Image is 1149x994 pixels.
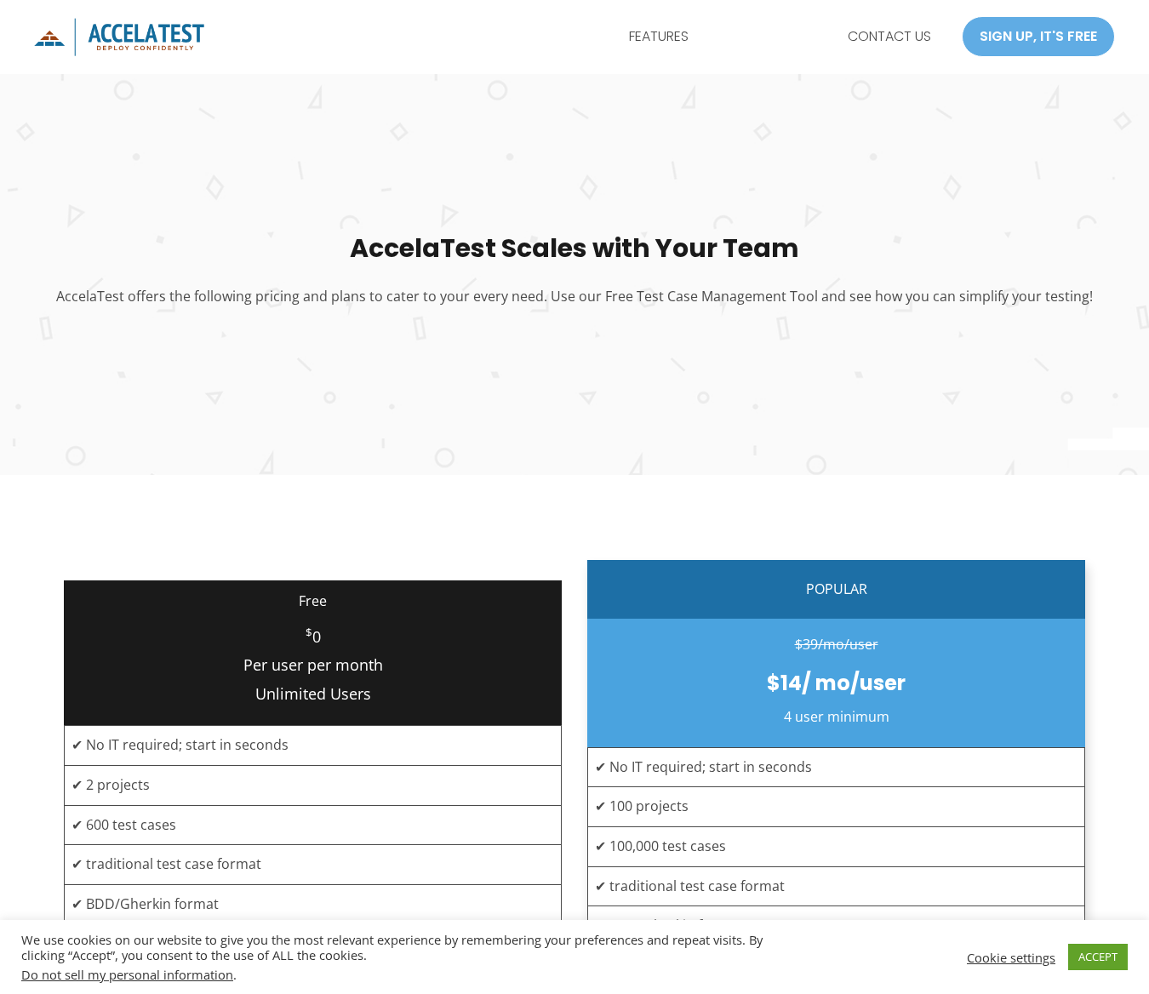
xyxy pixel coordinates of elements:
a: PRICING & PLANS [702,15,834,58]
a: Do not sell my personal information [21,966,233,983]
a: CONTACT US [834,15,945,58]
sup: $ [306,625,312,640]
nav: Site Navigation [615,15,945,58]
p: 4 user minimum [587,705,1085,730]
td: ✔ BDD/Gherkin format [588,906,1085,946]
td: ✔ traditional test case format [588,866,1085,906]
td: ✔ traditional test case format [65,845,562,885]
td: ✔ 600 test cases [65,805,562,845]
a: AccelaTest [34,26,204,45]
img: icon [34,18,204,56]
p: POPULAR [587,560,1085,620]
td: ✔ 2 projects [65,765,562,805]
strong: $14/ mo/user [767,669,906,697]
a: SIGN UP, IT'S FREE [962,16,1115,57]
strong: AccelaTest Scales with Your Team [350,230,799,266]
a: FEATURES [615,15,702,58]
td: ✔ 100,000 test cases [588,827,1085,867]
p: 0 Per user per month Unlimited Users [64,623,562,708]
div: . [21,967,796,982]
td: ✔ BDD/Gherkin format [65,884,562,924]
s: $39/mo/user [795,635,878,654]
a: Cookie settings [967,950,1055,965]
td: ✔ No IT required; start in seconds [588,747,1085,787]
td: ✔ No IT required; start in seconds [65,726,562,766]
td: ✔ 100 projects [588,787,1085,827]
div: We use cookies on our website to give you the most relevant experience by remembering your prefer... [21,932,796,982]
p: Free [64,589,562,614]
a: ACCEPT [1068,944,1128,970]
